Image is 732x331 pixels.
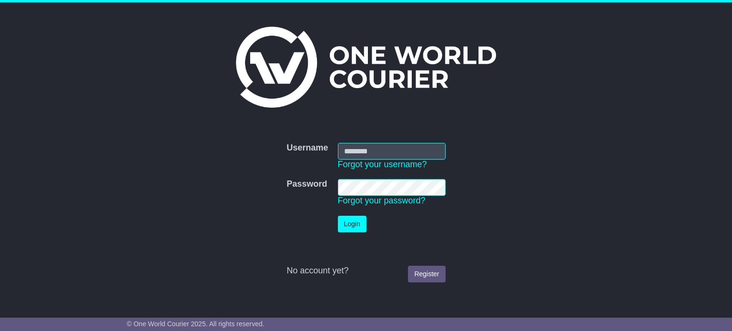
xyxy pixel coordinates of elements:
[286,266,445,276] div: No account yet?
[286,143,328,153] label: Username
[127,320,264,328] span: © One World Courier 2025. All rights reserved.
[286,179,327,190] label: Password
[236,27,496,108] img: One World
[338,216,366,232] button: Login
[338,196,426,205] a: Forgot your password?
[338,160,427,169] a: Forgot your username?
[408,266,445,282] a: Register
